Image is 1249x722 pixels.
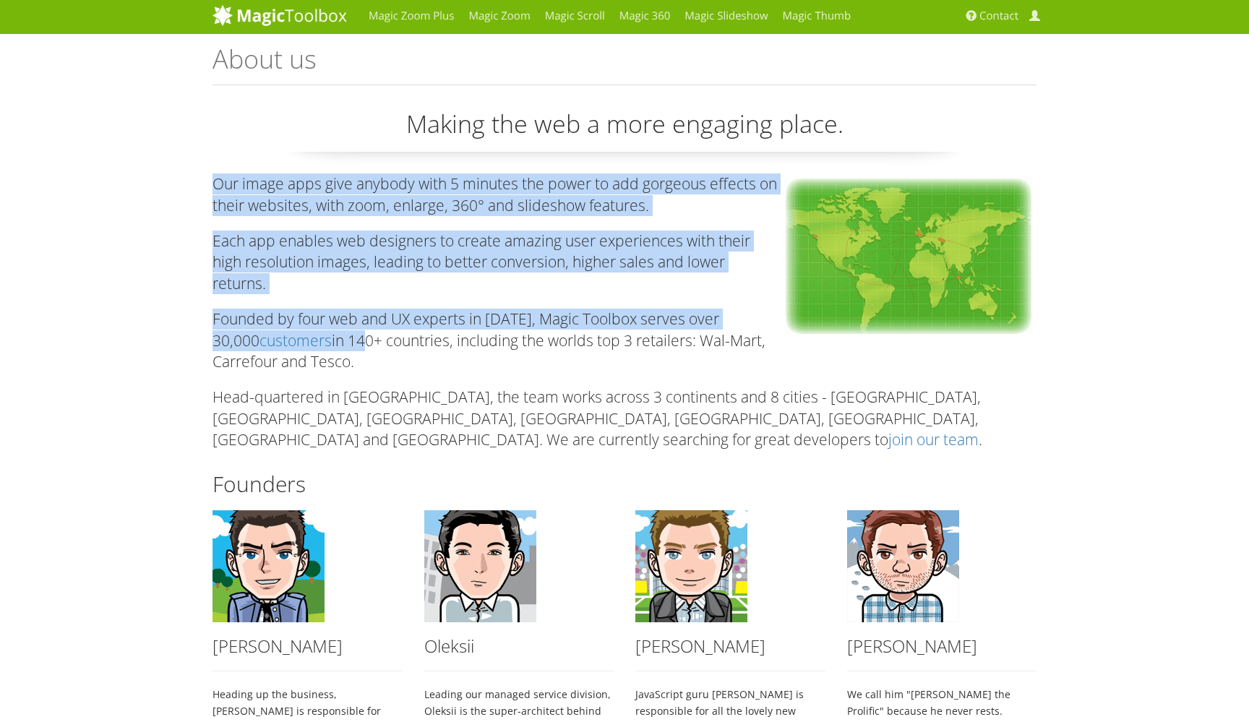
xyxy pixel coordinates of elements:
[213,472,1036,496] h2: Founders
[213,173,1036,216] p: Our image apps give anybody with 5 minutes the power to add gorgeous effects on their websites, w...
[213,637,403,656] h3: [PERSON_NAME]
[213,387,1036,450] p: Head-quartered in [GEOGRAPHIC_DATA], the team works across 3 continents and 8 cities - [GEOGRAPHI...
[213,107,1036,152] p: Making the web a more engaging place.
[213,231,1036,294] p: Each app enables web designers to create amazing user experiences with their high resolution imag...
[213,45,1036,85] h1: About us
[259,330,332,351] a: customers
[979,9,1018,23] span: Contact
[781,173,1036,339] img: gorgeous effects for your website
[213,309,1036,372] p: Founded by four web and UX experts in [DATE], Magic Toolbox serves over 30,000 in 140+ countries,...
[424,637,614,656] h3: Oleksii
[635,637,825,656] h3: [PERSON_NAME]
[847,637,1037,656] h3: [PERSON_NAME]
[888,429,979,450] a: join our team
[213,4,347,26] img: MagicToolbox.com - Image tools for your website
